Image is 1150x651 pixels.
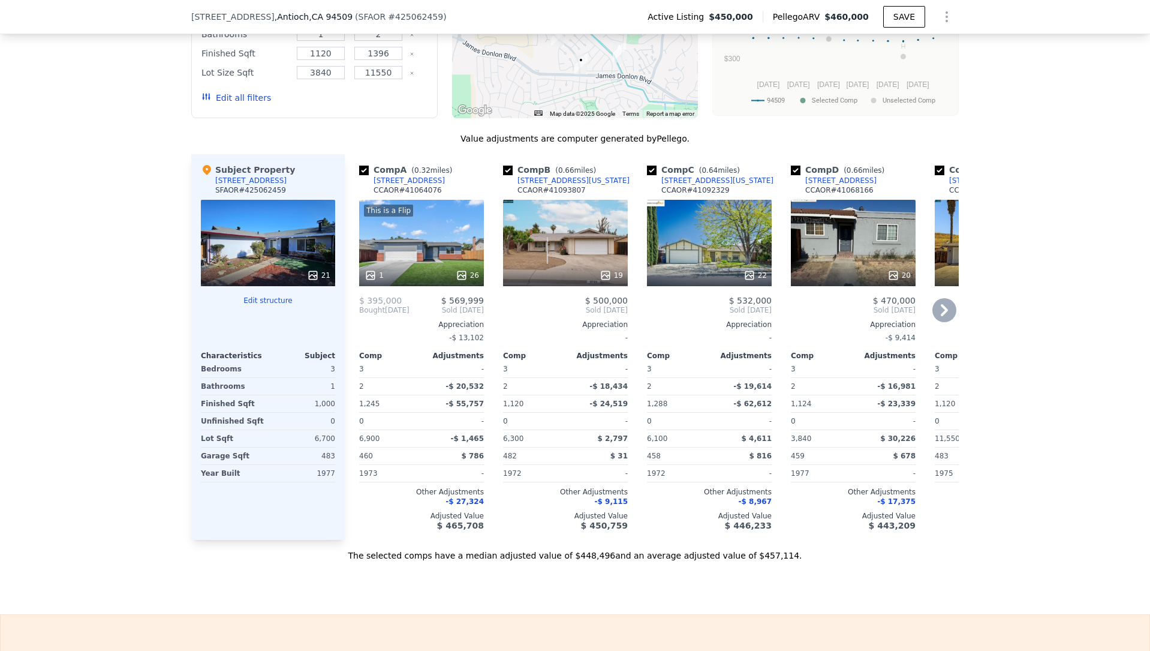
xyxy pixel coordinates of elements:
div: [STREET_ADDRESS][PERSON_NAME] [949,176,1074,185]
div: Appreciation [935,320,1059,329]
span: -$ 1,465 [451,434,484,443]
div: Value adjustments are computer generated by Pellego . [191,133,959,145]
div: Characteristics [201,351,268,361]
div: CCAOR # 41064952 [949,185,1017,195]
div: 1975 [935,465,995,482]
button: Edit structure [201,296,335,305]
span: 458 [647,452,661,460]
div: 3717 Gentrytown Dr [574,54,588,74]
div: Adjusted Value [935,511,1059,521]
div: - [712,413,772,430]
span: 3 [647,365,652,373]
span: $ 450,759 [581,521,628,530]
span: 6,300 [503,434,523,443]
text: 94509 [767,97,785,104]
div: 3524 Rio Grande Dr [613,42,626,62]
div: 3 [270,361,335,377]
div: 26 [456,269,479,281]
div: Garage Sqft [201,448,266,464]
div: 1973 [359,465,419,482]
span: -$ 24,519 [589,400,628,408]
span: ( miles) [694,166,745,175]
div: Adjustments [709,351,772,361]
a: Terms [622,110,639,117]
div: - [568,361,628,377]
div: [STREET_ADDRESS] [215,176,287,185]
span: $ 532,000 [729,296,772,305]
span: Map data ©2025 Google [550,110,615,117]
span: 1,120 [503,400,523,408]
span: 3 [503,365,508,373]
div: 1972 [647,465,707,482]
span: $ 569,999 [441,296,484,305]
div: 0 [270,413,335,430]
div: - [712,465,772,482]
span: SFAOR [359,12,386,22]
span: 0 [503,417,508,425]
img: Google [455,103,495,118]
div: - [568,465,628,482]
span: 0 [359,417,364,425]
span: -$ 55,757 [445,400,484,408]
span: $460,000 [824,12,869,22]
div: Comp [359,351,422,361]
text: Unselected Comp [883,97,935,104]
div: 22 [743,269,767,281]
div: Finished Sqft [201,395,266,412]
div: Year Built [201,465,266,482]
button: Keyboard shortcuts [534,110,543,116]
span: Sold [DATE] [791,305,916,315]
a: [STREET_ADDRESS][US_STATE] [503,176,630,185]
div: 20 [887,269,911,281]
span: -$ 8,967 [739,497,772,506]
span: , Antioch [275,11,353,23]
a: Report a map error [646,110,694,117]
div: Comp [791,351,853,361]
div: Comp [647,351,709,361]
span: 1,245 [359,400,380,408]
div: Appreciation [647,320,772,329]
span: $ 678 [893,452,916,460]
span: 0 [935,417,940,425]
span: 0.32 [414,166,431,175]
button: Clear [410,71,414,76]
div: Lot Sqft [201,430,266,447]
span: 0.64 [702,166,718,175]
span: ( miles) [407,166,457,175]
div: CCAOR # 41093807 [517,185,586,195]
text: [DATE] [757,80,780,89]
span: 0 [647,417,652,425]
div: Comp C [647,164,745,176]
div: 2 [503,378,563,395]
span: $ 470,000 [873,296,916,305]
div: - [424,465,484,482]
div: 1977 [270,465,335,482]
div: 2 [647,378,707,395]
span: -$ 17,375 [877,497,916,506]
div: 1972 [503,465,563,482]
span: Active Listing [648,11,709,23]
div: 2 [359,378,419,395]
span: $450,000 [709,11,753,23]
div: Other Adjustments [647,487,772,497]
span: 3,840 [791,434,811,443]
div: Other Adjustments [359,487,484,497]
span: $ 4,611 [742,434,772,443]
span: 11,550 [935,434,960,443]
div: - [568,413,628,430]
span: $ 786 [461,452,484,460]
div: Bathrooms [201,378,266,395]
div: [STREET_ADDRESS] [374,176,445,185]
div: - [647,329,772,346]
span: 1,124 [791,400,811,408]
span: Bought [359,305,385,315]
div: Comp E [935,164,1032,176]
div: - [424,361,484,377]
div: Finished Sqft [201,45,290,62]
span: , CA 94509 [309,12,353,22]
span: 0.66 [558,166,574,175]
div: CCAOR # 41068166 [805,185,874,195]
span: -$ 62,612 [733,400,772,408]
text: $300 [724,55,740,63]
span: $ 446,233 [725,521,772,530]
